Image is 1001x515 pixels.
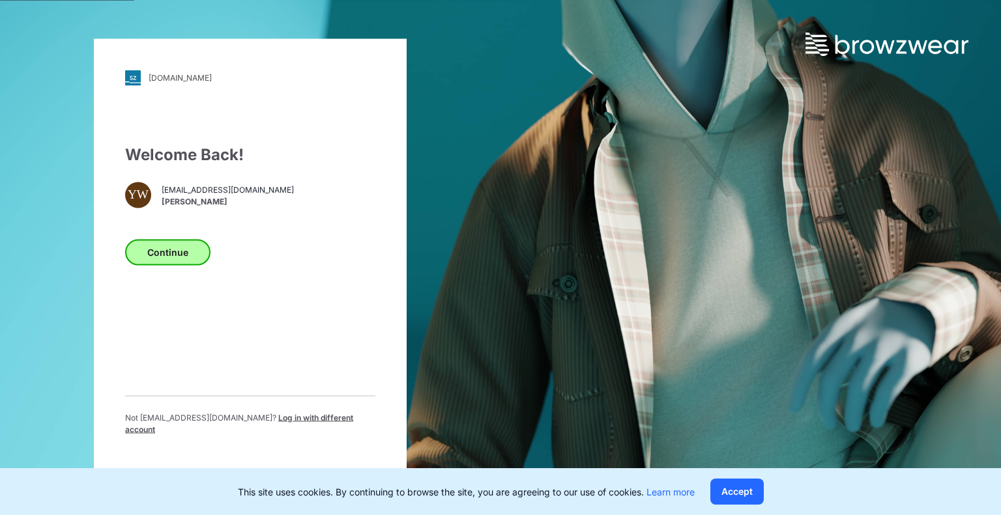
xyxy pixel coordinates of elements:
span: [PERSON_NAME] [162,196,294,208]
img: browzwear-logo.73288ffb.svg [805,33,968,56]
p: This site uses cookies. By continuing to browse the site, you are agreeing to our use of cookies. [238,485,695,499]
a: Learn more [646,486,695,497]
button: Continue [125,239,210,265]
div: [DOMAIN_NAME] [149,73,212,83]
div: Welcome Back! [125,143,375,166]
button: Accept [710,479,764,505]
img: svg+xml;base64,PHN2ZyB3aWR0aD0iMjgiIGhlaWdodD0iMjgiIHZpZXdCb3g9IjAgMCAyOCAyOCIgZmlsbD0ibm9uZSIgeG... [125,70,141,85]
div: YW [125,182,151,208]
a: [DOMAIN_NAME] [125,70,375,85]
p: Not [EMAIL_ADDRESS][DOMAIN_NAME] ? [125,411,375,435]
span: [EMAIL_ADDRESS][DOMAIN_NAME] [162,184,294,196]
